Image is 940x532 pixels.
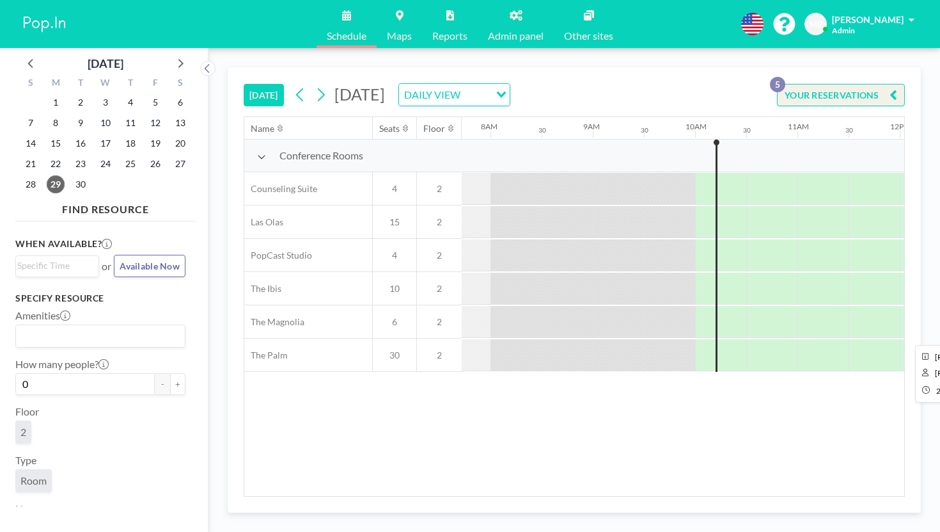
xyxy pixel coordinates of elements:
button: [DATE] [244,84,284,106]
span: Friday, September 12, 2025 [146,114,164,132]
div: S [19,76,43,92]
span: Thursday, September 11, 2025 [121,114,139,132]
span: 4 [373,250,416,261]
span: Other sites [564,31,613,41]
div: Search for option [16,325,185,347]
span: The Magnolia [244,316,304,328]
span: PopCast Studio [244,250,312,261]
p: 5 [770,77,785,92]
span: The Ibis [244,283,281,294]
span: Monday, September 15, 2025 [47,134,65,152]
span: MP [809,19,823,30]
span: 2 [417,216,462,228]
span: Sunday, September 7, 2025 [22,114,40,132]
div: Name [251,123,274,134]
div: Seats [379,123,400,134]
span: Admin panel [488,31,544,41]
div: 30 [538,126,546,134]
span: 2 [417,283,462,294]
span: Monday, September 1, 2025 [47,93,65,111]
input: Search for option [464,86,489,103]
span: 6 [373,316,416,328]
div: [DATE] [88,54,123,72]
div: Floor [423,123,445,134]
span: Tuesday, September 9, 2025 [72,114,90,132]
button: Available Now [114,255,185,277]
div: T [118,76,143,92]
span: Friday, September 26, 2025 [146,155,164,173]
span: Sunday, September 28, 2025 [22,175,40,193]
span: Counseling Suite [244,183,317,195]
div: 10AM [685,122,707,131]
span: Wednesday, September 17, 2025 [97,134,114,152]
span: Thursday, September 25, 2025 [121,155,139,173]
span: 2 [417,316,462,328]
div: W [93,76,118,92]
span: Wednesday, September 3, 2025 [97,93,114,111]
input: Search for option [17,259,91,273]
span: Tuesday, September 16, 2025 [72,134,90,152]
div: M [43,76,68,92]
input: Search for option [17,328,178,344]
button: + [170,373,185,395]
div: 30 [743,126,751,134]
div: T [68,76,93,92]
span: Tuesday, September 23, 2025 [72,155,90,173]
span: 30 [373,350,416,361]
h3: Specify resource [15,293,185,304]
h4: FIND RESOURCE [15,198,196,216]
span: Saturday, September 20, 2025 [171,134,189,152]
span: Room [20,474,47,487]
span: Admin [832,26,855,35]
span: Thursday, September 4, 2025 [121,93,139,111]
span: Schedule [327,31,366,41]
label: Type [15,454,36,467]
span: [DATE] [334,85,385,104]
button: YOUR RESERVATIONS5 [777,84,905,106]
span: Las Olas [244,216,283,228]
span: Reports [432,31,467,41]
span: 15 [373,216,416,228]
div: 8AM [481,122,497,131]
span: 2 [20,426,26,438]
span: Conference Rooms [279,149,363,162]
span: Tuesday, September 2, 2025 [72,93,90,111]
div: 30 [641,126,648,134]
span: 2 [417,350,462,361]
span: Wednesday, September 10, 2025 [97,114,114,132]
span: Saturday, September 27, 2025 [171,155,189,173]
div: S [168,76,192,92]
span: Tuesday, September 30, 2025 [72,175,90,193]
label: Floor [15,405,39,418]
label: Amenities [15,309,70,322]
span: Monday, September 29, 2025 [47,175,65,193]
span: Thursday, September 18, 2025 [121,134,139,152]
div: 9AM [583,122,600,131]
span: Monday, September 8, 2025 [47,114,65,132]
img: organization-logo [20,12,69,37]
span: Wednesday, September 24, 2025 [97,155,114,173]
div: Search for option [16,256,98,275]
span: Sunday, September 14, 2025 [22,134,40,152]
div: 12PM [890,122,911,131]
span: 10 [373,283,416,294]
span: DAILY VIEW [402,86,463,103]
span: Monday, September 22, 2025 [47,155,65,173]
label: Name [15,503,42,515]
span: Sunday, September 21, 2025 [22,155,40,173]
div: F [143,76,168,92]
span: [PERSON_NAME] [832,14,904,25]
span: 4 [373,183,416,195]
span: Friday, September 5, 2025 [146,93,164,111]
span: Friday, September 19, 2025 [146,134,164,152]
span: 2 [417,250,462,261]
span: 2 [417,183,462,195]
div: 30 [845,126,853,134]
div: 11AM [788,122,809,131]
div: Search for option [399,84,510,106]
span: or [102,260,111,273]
span: Saturday, September 13, 2025 [171,114,189,132]
span: Saturday, September 6, 2025 [171,93,189,111]
span: Maps [387,31,412,41]
span: Available Now [120,261,180,271]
